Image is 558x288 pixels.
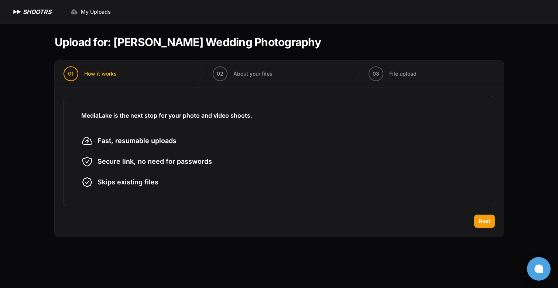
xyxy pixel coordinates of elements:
[97,177,158,187] span: Skips existing files
[81,8,111,15] span: My Uploads
[12,7,23,16] img: SHOOTRS
[233,70,273,77] span: About your files
[204,60,281,87] button: 02 About your files
[68,70,73,77] span: 01
[23,7,51,16] h1: SHOOTRS
[527,257,551,281] button: Open chat window
[12,7,51,16] a: SHOOTRS SHOOTRS
[217,70,223,77] span: 02
[66,5,115,18] a: My Uploads
[474,215,495,228] button: Next
[84,70,117,77] span: How it works
[97,136,177,146] span: Fast, resumable uploads
[373,70,379,77] span: 03
[81,111,477,120] h3: MediaLake is the next stop for your photo and video shoots.
[389,70,417,77] span: File upload
[55,35,321,49] h1: Upload for: [PERSON_NAME] Wedding Photography
[97,156,212,167] span: Secure link, no need for passwords
[360,60,425,87] button: 03 File upload
[55,60,126,87] button: 01 How it works
[479,218,490,225] span: Next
